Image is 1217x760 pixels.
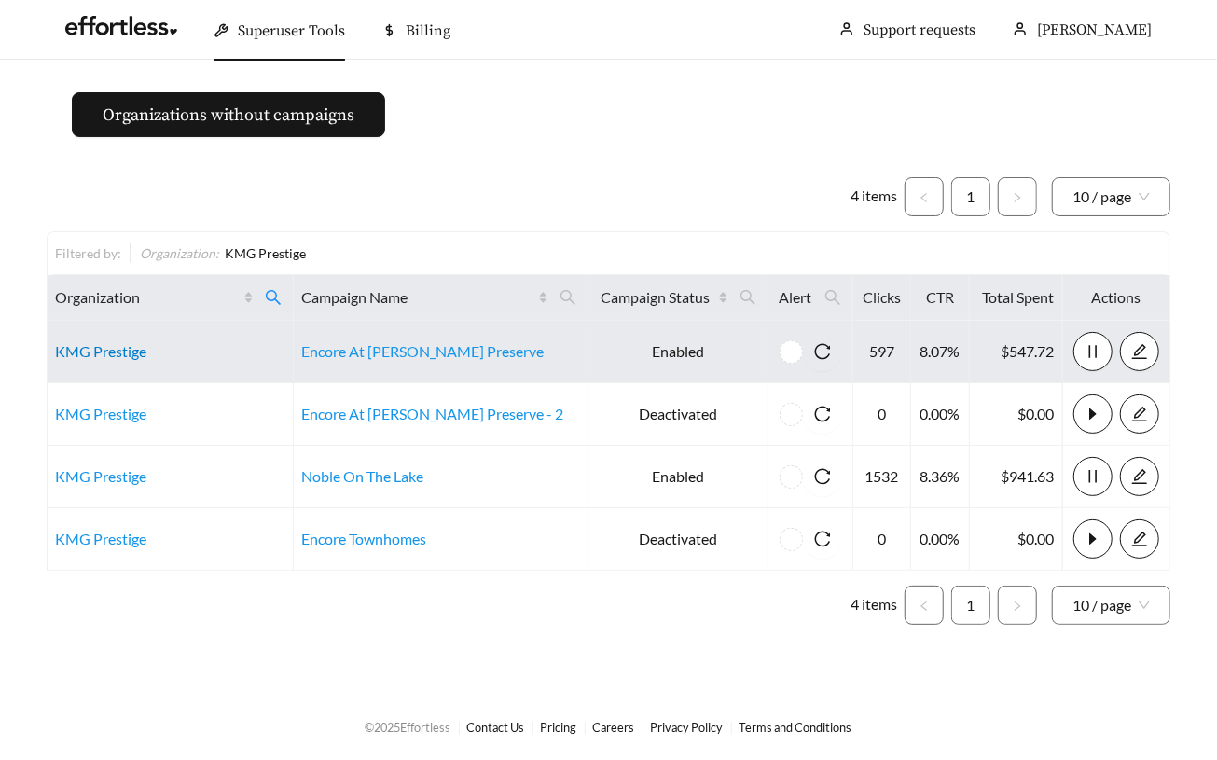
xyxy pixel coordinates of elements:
li: Next Page [998,177,1037,216]
span: left [919,601,930,612]
td: $0.00 [970,383,1062,446]
button: reload [803,519,842,559]
a: Privacy Policy [651,720,724,735]
button: edit [1120,332,1159,371]
a: KMG Prestige [55,405,146,422]
button: pause [1073,457,1113,496]
span: KMG Prestige [225,245,306,261]
button: caret-right [1073,394,1113,434]
span: search [817,283,849,312]
a: Careers [593,720,635,735]
th: Total Spent [970,275,1062,321]
td: $941.63 [970,446,1062,508]
a: edit [1120,530,1159,547]
th: Actions [1063,275,1170,321]
button: caret-right [1073,519,1113,559]
span: Superuser Tools [238,21,345,40]
td: Enabled [588,321,769,383]
span: reload [803,468,842,485]
td: 0 [853,383,910,446]
span: right [1012,192,1023,203]
div: Filtered by: [55,243,130,263]
li: 1 [951,177,990,216]
button: edit [1120,457,1159,496]
td: $0.00 [970,508,1062,571]
button: reload [803,332,842,371]
a: KMG Prestige [55,467,146,485]
td: 0.00% [911,383,970,446]
span: Campaign Name [301,286,533,309]
a: 1 [952,587,989,624]
button: reload [803,457,842,496]
li: Previous Page [905,586,944,625]
a: Pricing [541,720,577,735]
a: Encore Townhomes [301,530,426,547]
span: Organization : [140,245,219,261]
li: 4 items [851,586,897,625]
li: 1 [951,586,990,625]
button: pause [1073,332,1113,371]
a: KMG Prestige [55,530,146,547]
span: Campaign Status [596,286,715,309]
span: search [732,283,764,312]
li: Previous Page [905,177,944,216]
a: KMG Prestige [55,342,146,360]
span: [PERSON_NAME] [1037,21,1152,39]
button: Organizations without campaigns [72,92,385,137]
a: Encore At [PERSON_NAME] Preserve [301,342,544,360]
span: search [824,289,841,306]
span: Organization [55,286,240,309]
button: left [905,586,944,625]
span: Alert [776,286,813,309]
span: caret-right [1074,406,1112,422]
td: Enabled [588,446,769,508]
td: 597 [853,321,910,383]
td: 0.00% [911,508,970,571]
button: edit [1120,394,1159,434]
button: right [998,177,1037,216]
button: left [905,177,944,216]
span: search [740,289,756,306]
span: 10 / page [1072,587,1150,624]
button: right [998,586,1037,625]
span: right [1012,601,1023,612]
td: 8.07% [911,321,970,383]
button: edit [1120,519,1159,559]
span: caret-right [1074,531,1112,547]
a: Support requests [864,21,975,39]
span: reload [803,406,842,422]
span: edit [1121,343,1158,360]
a: 1 [952,178,989,215]
a: edit [1120,342,1159,360]
span: reload [803,531,842,547]
a: Terms and Conditions [740,720,852,735]
div: Page Size [1052,586,1170,625]
span: edit [1121,406,1158,422]
th: Clicks [853,275,910,321]
span: search [265,289,282,306]
td: Deactivated [588,508,769,571]
td: 8.36% [911,446,970,508]
span: reload [803,343,842,360]
span: search [560,289,576,306]
span: © 2025 Effortless [366,720,451,735]
td: 0 [853,508,910,571]
span: Billing [406,21,450,40]
span: search [257,283,289,312]
span: Organizations without campaigns [103,103,354,128]
th: CTR [911,275,970,321]
a: Contact Us [467,720,525,735]
span: 10 / page [1072,178,1150,215]
a: edit [1120,467,1159,485]
span: search [552,283,584,312]
span: edit [1121,468,1158,485]
li: 4 items [851,177,897,216]
span: pause [1074,468,1112,485]
a: Noble On The Lake [301,467,423,485]
td: $547.72 [970,321,1062,383]
li: Next Page [998,586,1037,625]
span: pause [1074,343,1112,360]
td: Deactivated [588,383,769,446]
a: Encore At [PERSON_NAME] Preserve - 2 [301,405,563,422]
div: Page Size [1052,177,1170,216]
